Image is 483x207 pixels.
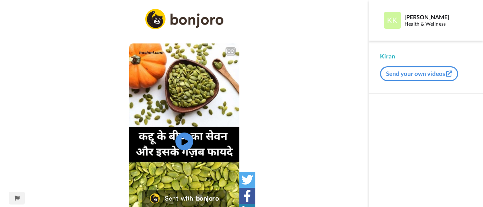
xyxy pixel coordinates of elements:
div: bonjoro [196,195,219,202]
div: Kiran [380,52,472,61]
div: Health & Wellness [405,21,471,27]
a: Bonjoro LogoSent withbonjoro [142,190,227,207]
div: Sent with [165,195,193,202]
img: Profile Image [384,12,401,29]
div: CC [226,48,235,55]
button: Send your own videos [380,66,458,81]
div: [PERSON_NAME] [405,14,471,20]
img: Bonjoro Logo [150,193,160,203]
img: logo_full.png [145,9,223,29]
